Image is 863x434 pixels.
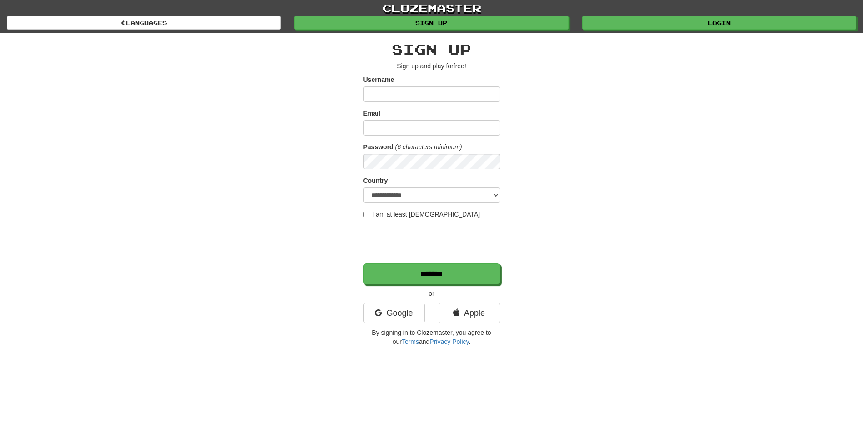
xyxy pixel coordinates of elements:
a: Login [582,16,856,30]
p: or [363,289,500,298]
iframe: reCAPTCHA [363,223,502,259]
a: Google [363,303,425,323]
a: Apple [439,303,500,323]
p: Sign up and play for ! [363,61,500,71]
a: Sign up [294,16,568,30]
a: Privacy Policy [429,338,469,345]
h2: Sign up [363,42,500,57]
label: Country [363,176,388,185]
label: I am at least [DEMOGRAPHIC_DATA] [363,210,480,219]
label: Username [363,75,394,84]
label: Email [363,109,380,118]
a: Languages [7,16,281,30]
p: By signing in to Clozemaster, you agree to our and . [363,328,500,346]
u: free [454,62,464,70]
a: Terms [402,338,419,345]
label: Password [363,142,394,151]
em: (6 characters minimum) [395,143,462,151]
input: I am at least [DEMOGRAPHIC_DATA] [363,212,369,217]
